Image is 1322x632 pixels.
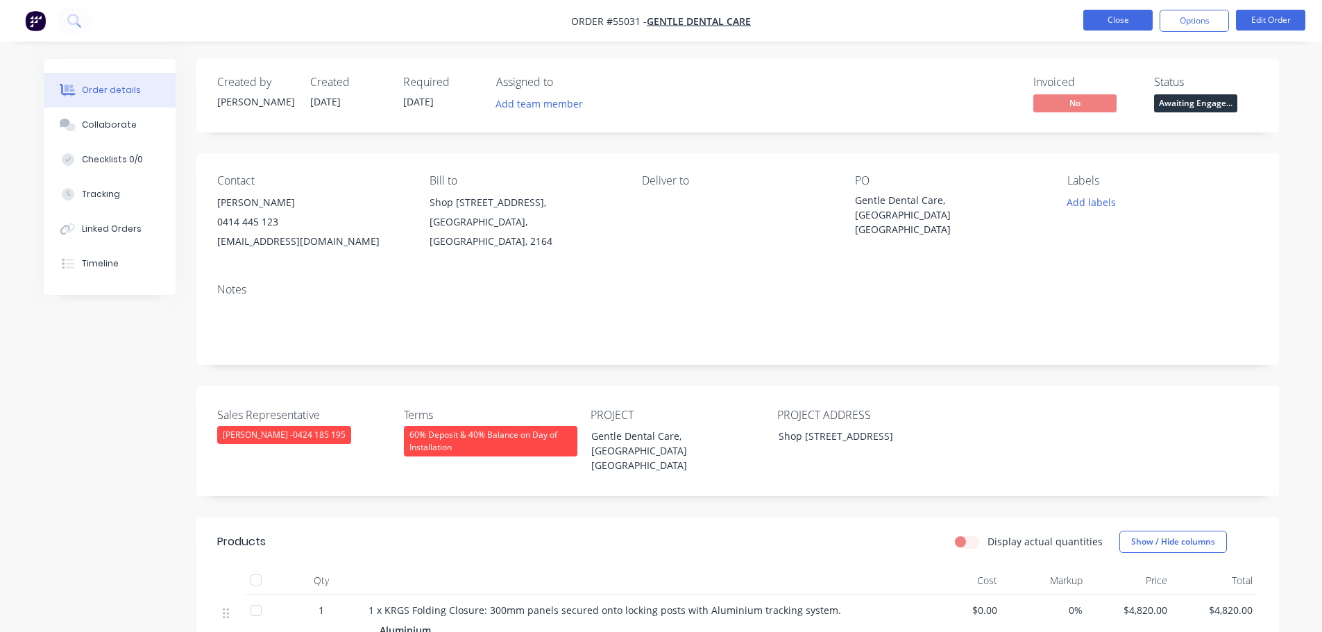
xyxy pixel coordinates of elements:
button: Linked Orders [44,212,176,246]
div: Notes [217,283,1258,296]
span: $4,820.00 [1178,603,1253,617]
div: Assigned to [496,76,635,89]
div: Shop [STREET_ADDRESS] [768,426,941,446]
span: [PERSON_NAME] - [223,429,346,441]
div: Created by [217,76,294,89]
a: Gentle Dental Care [647,15,751,28]
div: Deliver to [642,174,832,187]
button: Options [1160,10,1229,32]
div: Timeline [82,257,119,270]
button: Timeline [44,246,176,281]
span: Awaiting Engage... [1154,94,1237,112]
div: Contact [217,174,407,187]
div: Invoiced [1033,76,1137,89]
label: Display actual quantities [988,534,1103,549]
div: Gentle Dental Care, [GEOGRAPHIC_DATA] [GEOGRAPHIC_DATA] [855,193,1028,237]
button: Awaiting Engage... [1154,94,1237,115]
div: Created [310,76,387,89]
label: PROJECT [591,407,764,423]
span: Order #55031 - [571,15,647,28]
span: $4,820.00 [1094,603,1168,617]
button: Add labels [1060,193,1124,212]
label: Sales Representative [217,407,391,423]
div: 60% Deposit & 40% Balance on Day of Installation [404,426,577,456]
div: Markup [1003,567,1088,595]
div: [PERSON_NAME] 0414 445 123 [EMAIL_ADDRESS][DOMAIN_NAME] [217,193,407,251]
div: Labels [1067,174,1257,187]
span: 0414 445 123 [217,215,278,228]
button: Collaborate [44,108,176,142]
button: Edit Order [1236,10,1305,31]
div: Gentle Dental Care, [GEOGRAPHIC_DATA] [GEOGRAPHIC_DATA] [580,426,754,475]
button: Close [1083,10,1153,31]
span: 0% [1008,603,1083,617]
button: Show / Hide columns [1119,531,1227,553]
div: Shop [STREET_ADDRESS], [430,193,620,212]
div: Linked Orders [82,223,142,235]
span: 1 [319,603,324,617]
span: $0.00 [924,603,998,617]
div: Total [1173,567,1258,595]
div: Status [1154,76,1258,89]
div: Shop [STREET_ADDRESS],[GEOGRAPHIC_DATA], [GEOGRAPHIC_DATA], 2164 [430,193,620,251]
span: 0424 185 195 [293,429,346,441]
div: Cost [918,567,1003,595]
div: Bill to [430,174,620,187]
div: Collaborate [82,119,137,131]
div: Tracking [82,188,120,200]
button: Tracking [44,177,176,212]
div: Price [1088,567,1173,595]
button: Add team member [496,94,591,113]
button: Checklists 0/0 [44,142,176,177]
div: Order details [82,84,141,96]
label: PROJECT ADDRESS [777,407,951,423]
div: [PERSON_NAME] [217,94,294,109]
div: Checklists 0/0 [82,153,143,166]
div: Qty [280,567,363,595]
button: Add team member [488,94,590,113]
div: Products [217,533,266,550]
div: [PERSON_NAME] [217,193,407,212]
div: [GEOGRAPHIC_DATA], [GEOGRAPHIC_DATA], 2164 [430,212,620,251]
button: Order details [44,73,176,108]
div: PO [855,174,1045,187]
label: Terms [404,407,577,423]
span: No [1033,94,1117,112]
span: [DATE] [310,95,341,108]
span: [DATE] [403,95,434,108]
span: 1 x KRGS Folding Closure: 300mm panels secured onto locking posts with Aluminium tracking system. [368,604,841,617]
img: Factory [25,10,46,31]
div: Required [403,76,480,89]
div: [EMAIL_ADDRESS][DOMAIN_NAME] [217,232,407,251]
